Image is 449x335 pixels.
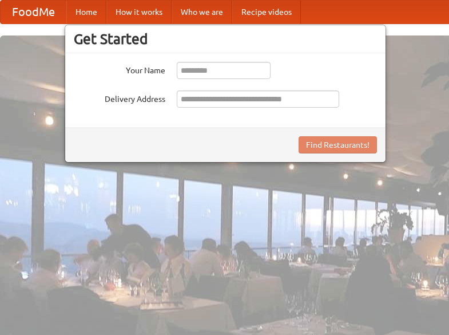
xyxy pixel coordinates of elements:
[74,62,165,76] label: Your Name
[172,1,232,23] a: Who we are
[106,1,172,23] a: How it works
[74,30,377,48] h3: Get Started
[232,1,301,23] a: Recipe videos
[1,1,66,23] a: FoodMe
[74,90,165,105] label: Delivery Address
[66,1,106,23] a: Home
[299,136,377,153] button: Find Restaurants!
